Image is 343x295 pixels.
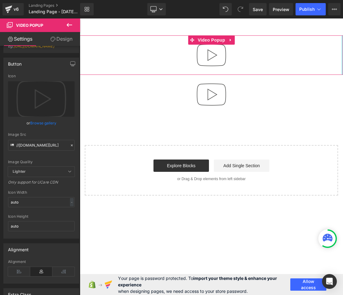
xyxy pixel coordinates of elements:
[219,3,232,15] button: Undo
[13,169,26,174] b: Lighter
[8,197,75,207] input: auto
[2,3,24,15] a: v6
[134,141,190,153] a: Add Single Section
[8,180,75,189] div: Only support for UCare CDN
[118,275,291,294] span: Your page is password protected. To when designing pages, we need access to your store password.
[116,17,147,26] span: Video Popup
[296,3,326,15] button: Publish
[8,120,75,126] div: or
[147,17,155,26] a: Expand / Collapse
[29,3,90,8] a: Landing Pages
[14,44,54,48] a: [URL][DOMAIN_NAME]
[234,3,247,15] button: Redo
[299,7,315,12] span: Publish
[16,23,43,28] span: Video Popup
[30,118,56,128] a: Browse gallery
[8,140,75,151] input: Link
[290,278,326,291] button: Allow access
[8,58,22,67] div: Button
[273,6,289,13] span: Preview
[41,32,81,46] a: Design
[112,17,151,56] img: Video
[15,158,248,163] p: or Drag & Drop elements from left sidebar
[80,3,94,15] a: New Library
[8,221,75,231] input: auto
[74,141,129,153] a: Explore Blocks
[269,3,293,15] a: Preview
[8,190,75,195] div: Icon Width
[8,132,75,137] div: Image Src
[70,198,74,206] div: -
[253,6,263,13] span: Save
[322,274,337,289] div: Open Intercom Messenger
[29,9,79,14] span: Landing Page - [DATE] 14:25:04
[8,260,75,264] div: Alignment
[8,74,75,78] div: Icon
[328,3,341,15] button: More
[12,5,20,13] div: v6
[118,276,277,287] strong: import your theme style & enhance your experience
[8,44,75,53] div: Eg:
[8,214,75,219] div: Icon Height
[112,56,151,96] img: Video
[8,244,29,252] div: Alignment
[8,160,75,164] div: Image Quality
